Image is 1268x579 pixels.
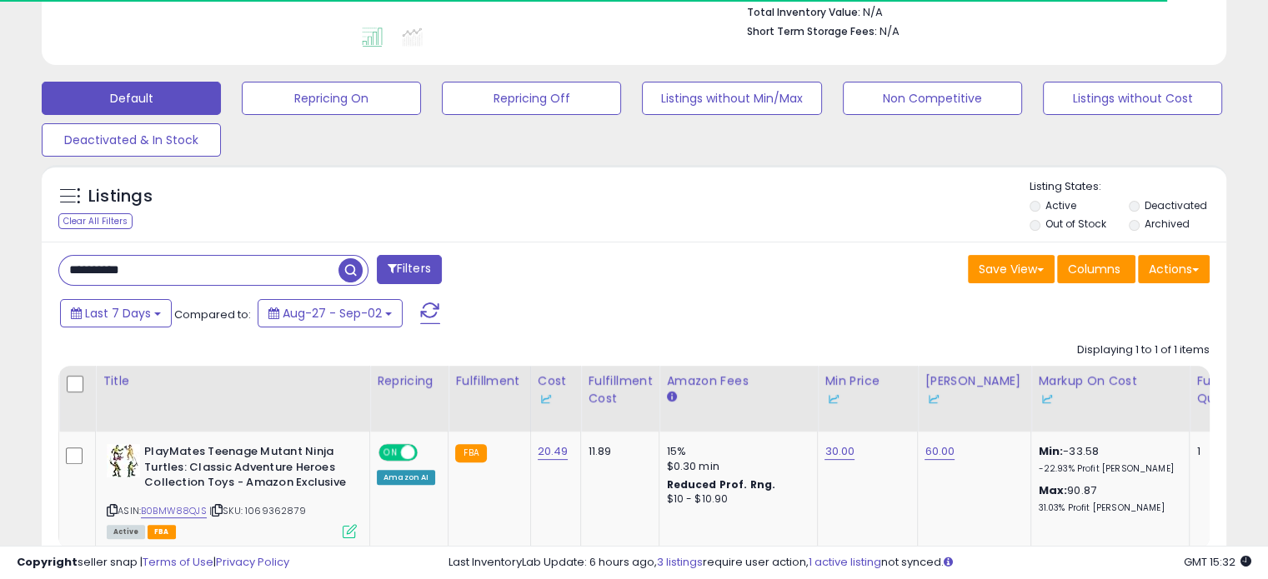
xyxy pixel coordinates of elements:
[377,255,442,284] button: Filters
[58,213,133,229] div: Clear All Filters
[1077,342,1210,358] div: Displaying 1 to 1 of 1 items
[809,554,881,570] a: 1 active listing
[1038,391,1055,407] img: InventoryLab Logo
[1196,444,1248,459] div: 1
[1031,366,1190,432] th: The percentage added to the cost of goods (COGS) that forms the calculator for Min & Max prices.
[455,444,486,462] small: FBA
[1045,198,1076,212] label: Active
[60,299,172,327] button: Last 7 Days
[824,390,910,407] div: Some or all of the values in this column are provided from Inventory Lab.
[1057,255,1135,283] button: Columns
[1184,554,1251,570] span: 2025-09-10 15:32 GMT
[538,390,574,407] div: Some or all of the values in this column are provided from Inventory Lab.
[1038,482,1067,498] b: Max:
[538,443,569,460] a: 20.49
[968,255,1055,283] button: Save View
[242,82,421,115] button: Repricing On
[103,372,363,390] div: Title
[666,459,804,474] div: $0.30 min
[538,372,574,407] div: Cost
[666,390,676,405] small: Amazon Fees.
[1038,372,1182,407] div: Markup on Cost
[42,82,221,115] button: Default
[1196,372,1254,407] div: Fulfillable Quantity
[415,446,442,460] span: OFF
[380,446,401,460] span: ON
[258,299,403,327] button: Aug-27 - Sep-02
[1038,443,1063,459] b: Min:
[925,372,1024,407] div: [PERSON_NAME]
[141,504,207,518] a: B0BMW88QJS
[588,372,652,407] div: Fulfillment Cost
[377,372,441,390] div: Repricing
[1038,390,1182,407] div: Some or all of the values in this column are provided from Inventory Lab.
[144,444,347,495] b: PlayMates Teenage Mutant Ninja Turtles: Classic Adventure Heroes Collection Toys - Amazon Exclusive
[1068,261,1120,277] span: Columns
[174,307,251,322] span: Compared to:
[1045,217,1106,231] label: Out of Stock
[1038,444,1176,475] div: -33.58
[925,391,941,407] img: InventoryLab Logo
[666,444,804,459] div: 15%
[1144,217,1189,231] label: Archived
[283,305,382,322] span: Aug-27 - Sep-02
[85,305,151,322] span: Last 7 Days
[925,390,1024,407] div: Some or all of the values in this column are provided from Inventory Lab.
[666,492,804,507] div: $10 - $10.90
[1038,502,1176,514] p: 31.03% Profit [PERSON_NAME]
[216,554,289,570] a: Privacy Policy
[1043,82,1222,115] button: Listings without Cost
[1144,198,1206,212] label: Deactivated
[824,391,841,407] img: InventoryLab Logo
[377,470,435,485] div: Amazon AI
[925,443,955,460] a: 60.00
[17,554,78,570] strong: Copyright
[455,372,523,390] div: Fulfillment
[538,391,554,407] img: InventoryLab Logo
[148,525,176,539] span: FBA
[666,477,775,492] b: Reduced Prof. Rng.
[107,525,145,539] span: All listings currently available for purchase on Amazon
[843,82,1022,115] button: Non Competitive
[588,444,646,459] div: 11.89
[107,444,140,477] img: 511VQphn5SL._SL40_.jpg
[657,554,703,570] a: 3 listings
[642,82,821,115] button: Listings without Min/Max
[824,443,855,460] a: 30.00
[143,554,213,570] a: Terms of Use
[666,372,810,390] div: Amazon Fees
[824,372,910,407] div: Min Price
[1030,179,1226,195] p: Listing States:
[449,555,1251,571] div: Last InventoryLab Update: 6 hours ago, require user action, not synced.
[42,123,221,157] button: Deactivated & In Stock
[1138,255,1210,283] button: Actions
[209,504,306,517] span: | SKU: 1069362879
[442,82,621,115] button: Repricing Off
[1038,483,1176,514] div: 90.87
[17,555,289,571] div: seller snap | |
[88,185,153,208] h5: Listings
[1038,463,1176,475] p: -22.93% Profit [PERSON_NAME]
